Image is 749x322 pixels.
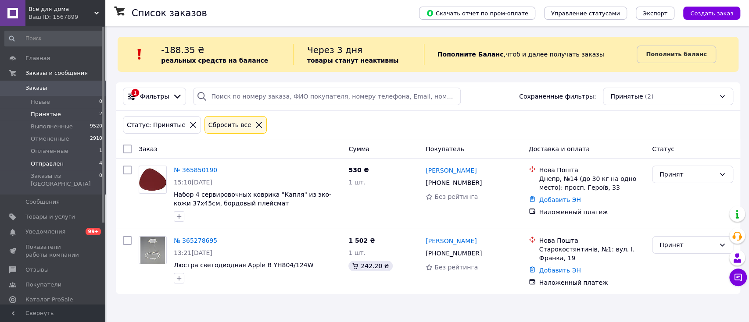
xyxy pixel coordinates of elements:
[139,145,157,152] span: Заказ
[529,145,590,152] span: Доставка и оплата
[31,123,73,131] span: Выполненные
[31,135,69,143] span: Отмененные
[544,7,627,20] button: Управление статусами
[174,191,331,216] a: Набор 4 сервировочных коврика "Капля" из эко-кожи 37х45см, бордовый плейсмат (подтарельники)
[174,262,313,269] a: Люстра светодиодная Apple B YH804/124W
[25,213,75,221] span: Товары и услуги
[31,147,68,155] span: Оплаченные
[610,92,643,101] span: Принятые
[539,174,645,192] div: Днепр, №14 (до 30 кг на одно место): просп. Героїв, 33
[539,236,645,245] div: Нова Пошта
[683,7,740,20] button: Создать заказ
[31,110,61,118] span: Принятые
[25,84,47,92] span: Заказы
[426,237,477,245] a: [PERSON_NAME]
[25,243,81,259] span: Показатели работы компании
[25,54,50,62] span: Главная
[4,31,103,46] input: Поиск
[25,198,60,206] span: Сообщения
[31,98,50,106] span: Новые
[132,8,207,18] h1: Список заказов
[99,160,102,168] span: 4
[174,249,212,256] span: 13:21[DATE]
[637,46,716,63] a: Пополнить баланс
[25,266,49,274] span: Отзывы
[539,278,645,287] div: Наложенный платеж
[659,240,715,250] div: Принят
[307,57,398,64] b: товары станут неактивны
[348,179,366,186] span: 1 шт.
[99,98,102,106] span: 0
[133,48,146,61] img: :exclamation:
[174,237,217,244] a: № 365278695
[29,13,105,21] div: Ваш ID: 1567899
[539,208,645,216] div: Наложенный платеж
[674,9,740,16] a: Создать заказ
[140,237,165,264] img: Фото товару
[161,57,268,64] b: реальных средств на балансе
[348,261,392,271] div: 242.20 ₴
[659,170,715,179] div: Принят
[434,193,478,200] span: Без рейтинга
[652,145,674,152] span: Статус
[174,166,217,173] a: № 365850190
[645,93,653,100] span: (2)
[434,264,478,271] span: Без рейтинга
[25,281,61,289] span: Покупатели
[25,228,65,236] span: Уведомления
[424,177,484,189] div: [PHONE_NUMBER]
[426,166,477,175] a: [PERSON_NAME]
[519,92,596,101] span: Сохраненные фильтры:
[99,147,102,155] span: 1
[539,196,581,203] a: Добавить ЭН
[140,92,169,101] span: Фильтры
[307,45,362,55] span: Через 3 дня
[426,145,464,152] span: Покупатель
[646,51,706,57] b: Пополнить баланс
[125,120,187,130] div: Статус: Принятые
[426,9,528,17] span: Скачать отчет по пром-оплате
[437,51,504,58] b: Пополните Баланс
[551,10,620,17] span: Управление статусами
[539,166,645,174] div: Нова Пошта
[348,145,369,152] span: Сумма
[31,172,99,188] span: Заказы из [GEOGRAPHIC_DATA]
[729,269,747,286] button: Чат с покупателем
[348,166,369,173] span: 530 ₴
[539,267,581,274] a: Добавить ЭН
[539,245,645,262] div: Старокостянтинів, №1: вул. І. Франка, 19
[25,296,73,304] span: Каталог ProSale
[139,168,166,191] img: Фото товару
[90,135,102,143] span: 2910
[419,7,535,20] button: Скачать отчет по пром-оплате
[29,5,94,13] span: Все для дома
[90,123,102,131] span: 9520
[193,88,460,105] input: Поиск по номеру заказа, ФИО покупателя, номеру телефона, Email, номеру накладной
[174,179,212,186] span: 15:10[DATE]
[139,166,167,194] a: Фото товару
[99,172,102,188] span: 0
[643,10,667,17] span: Экспорт
[424,44,637,65] div: , чтоб и далее получать заказы
[424,247,484,259] div: [PHONE_NUMBER]
[348,237,375,244] span: 1 502 ₴
[348,249,366,256] span: 1 шт.
[161,45,204,55] span: -188.35 ₴
[99,110,102,118] span: 2
[25,69,88,77] span: Заказы и сообщения
[139,236,167,264] a: Фото товару
[207,120,253,130] div: Сбросить все
[31,160,64,168] span: Отправлен
[636,7,674,20] button: Экспорт
[690,10,733,17] span: Создать заказ
[86,228,101,235] span: 99+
